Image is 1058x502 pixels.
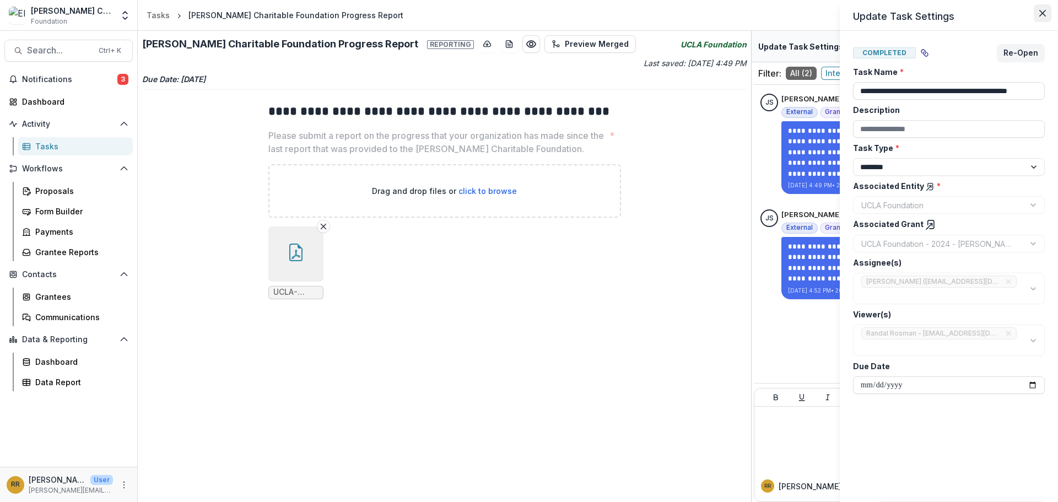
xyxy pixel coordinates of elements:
label: Associated Entity [853,180,1038,192]
button: View dependent tasks [916,44,933,62]
label: Description [853,104,1038,116]
label: Task Type [853,142,1038,154]
button: Close [1034,4,1051,22]
label: Viewer(s) [853,309,1038,320]
label: Assignee(s) [853,257,1038,268]
label: Task Name [853,66,1038,78]
button: Re-Open [997,44,1045,62]
span: Completed [853,47,916,58]
label: Due Date [853,360,1038,372]
label: Associated Grant [853,218,1038,230]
